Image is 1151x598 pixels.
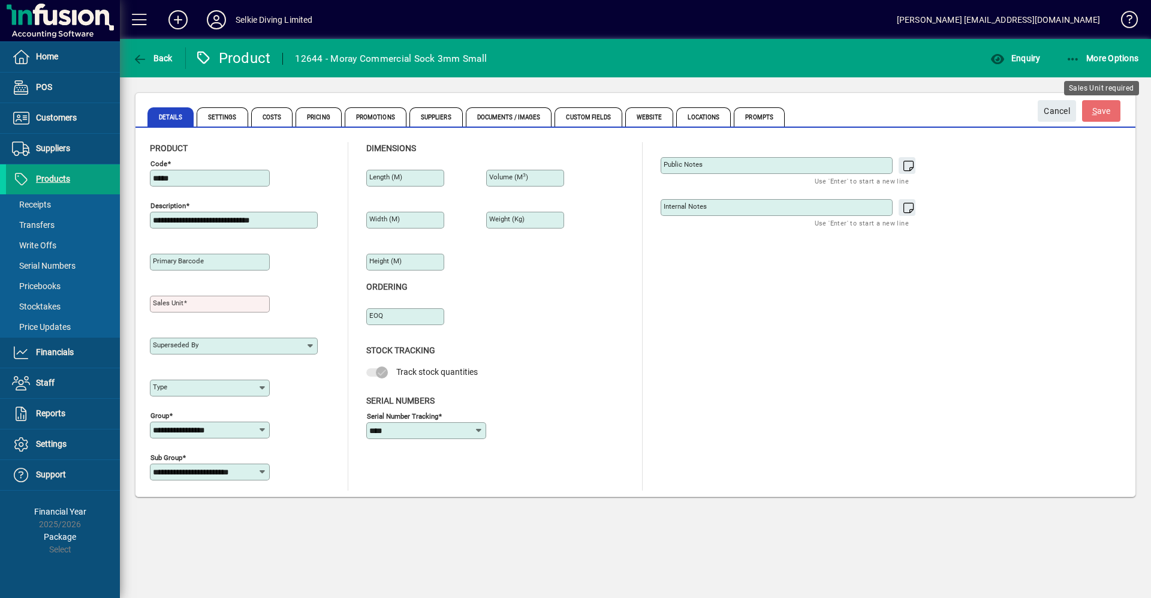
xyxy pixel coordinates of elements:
span: Costs [251,107,293,127]
span: Transfers [12,220,55,230]
mat-label: Sales unit [153,299,183,307]
span: Stocktakes [12,302,61,311]
span: Price Updates [12,322,71,332]
span: ave [1092,101,1111,121]
mat-label: Sub group [150,453,182,462]
span: Dimensions [366,143,416,153]
mat-label: Primary barcode [153,257,204,265]
mat-label: Weight (Kg) [489,215,525,223]
span: Product [150,143,188,153]
mat-label: Length (m) [369,173,402,181]
div: 12644 - Moray Commercial Sock 3mm Small [295,49,487,68]
mat-label: Superseded by [153,341,198,349]
a: Staff [6,368,120,398]
mat-label: Code [150,160,167,168]
a: Home [6,42,120,72]
a: Write Offs [6,235,120,256]
mat-label: EOQ [369,311,383,320]
div: [PERSON_NAME] [EMAIL_ADDRESS][DOMAIN_NAME] [897,10,1100,29]
span: Pricebooks [12,281,61,291]
span: Receipts [12,200,51,209]
a: Stocktakes [6,296,120,317]
span: Suppliers [409,107,463,127]
mat-hint: Use 'Enter' to start a new line [815,216,909,230]
a: Receipts [6,194,120,215]
span: Details [147,107,194,127]
a: Suppliers [6,134,120,164]
mat-label: Type [153,383,167,391]
span: Products [36,174,70,184]
a: Serial Numbers [6,256,120,276]
sup: 3 [523,172,526,178]
a: Transfers [6,215,120,235]
div: Sales Unit required [1064,81,1139,95]
mat-label: Internal Notes [664,202,707,211]
a: Settings [6,429,120,459]
button: Back [129,47,176,69]
a: Price Updates [6,317,120,337]
mat-label: Description [150,202,186,210]
span: Financial Year [34,507,86,516]
a: Support [6,460,120,490]
a: Knowledge Base [1112,2,1136,41]
button: Add [159,9,197,31]
span: S [1092,106,1097,116]
a: Pricebooks [6,276,120,296]
mat-label: Serial Number tracking [367,411,438,420]
span: Stock Tracking [366,345,435,355]
span: Cancel [1044,101,1070,121]
span: Suppliers [36,143,70,153]
a: POS [6,73,120,103]
span: Staff [36,378,55,387]
span: POS [36,82,52,92]
a: Financials [6,338,120,368]
button: Profile [197,9,236,31]
a: Customers [6,103,120,133]
span: Serial Numbers [366,396,435,405]
span: More Options [1066,53,1139,63]
span: Ordering [366,282,408,292]
span: Customers [36,113,77,122]
span: Track stock quantities [396,367,478,377]
span: Financials [36,347,74,357]
mat-hint: Use 'Enter' to start a new line [815,174,909,188]
button: Enquiry [987,47,1043,69]
span: Reports [36,408,65,418]
span: Write Offs [12,241,56,250]
span: Package [44,532,76,542]
span: Settings [36,439,67,449]
span: Website [625,107,674,127]
span: Promotions [345,107,406,127]
mat-label: Group [150,411,169,420]
button: Save [1082,100,1120,122]
span: Settings [197,107,248,127]
span: Custom Fields [555,107,622,127]
div: Product [195,49,271,68]
span: Pricing [296,107,342,127]
button: More Options [1063,47,1142,69]
span: Back [132,53,173,63]
span: Serial Numbers [12,261,76,271]
span: Prompts [734,107,785,127]
app-page-header-button: Back [120,47,186,69]
span: Documents / Images [466,107,552,127]
span: Home [36,52,58,61]
div: Selkie Diving Limited [236,10,313,29]
span: Support [36,470,66,479]
button: Cancel [1038,100,1076,122]
span: Enquiry [990,53,1040,63]
mat-label: Volume (m ) [489,173,528,181]
mat-label: Height (m) [369,257,402,265]
mat-label: Public Notes [664,160,703,169]
a: Reports [6,399,120,429]
mat-label: Width (m) [369,215,400,223]
span: Locations [676,107,731,127]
